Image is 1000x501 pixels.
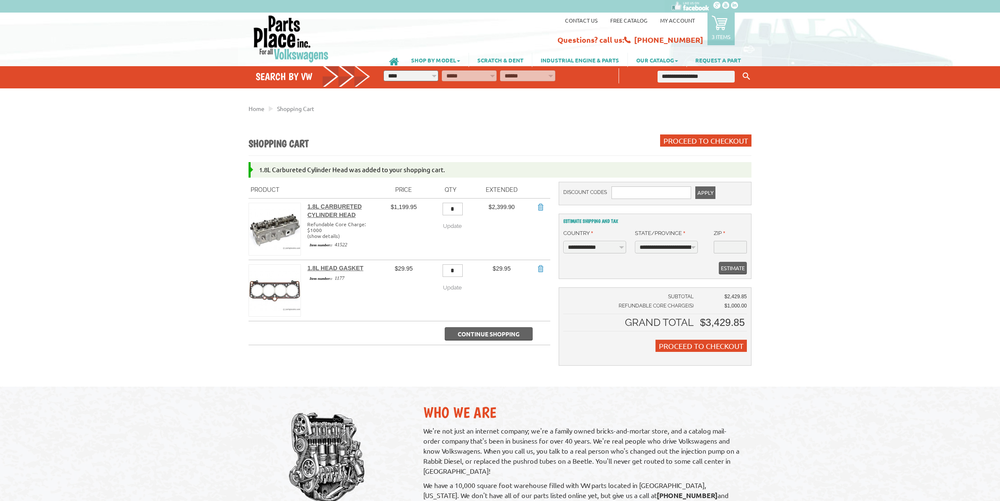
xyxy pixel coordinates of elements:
a: REQUEST A PART [687,53,749,67]
button: Proceed to Checkout [655,340,747,352]
th: Qty [428,182,473,199]
button: Keyword Search [740,70,753,83]
strong: Grand Total [625,316,694,328]
span: Item number:: [307,242,334,248]
a: SCRATCH & DENT [469,53,532,67]
span: $2,399.90 [489,204,515,210]
a: My Account [660,17,695,24]
div: Refundable Core Charge: $1000 ( ) [307,221,377,239]
span: $29.95 [493,265,511,272]
h2: Who We Are [423,403,743,421]
p: 3 items [712,33,731,40]
a: Home [249,105,264,112]
td: Subtotal [563,292,698,301]
span: Estimate [721,262,745,274]
button: Apply [695,186,715,199]
label: State/Province [635,229,685,238]
strong: [PHONE_NUMBER] [657,491,718,500]
span: Update [443,223,462,229]
span: Proceed to Checkout [663,136,748,145]
span: Apply [697,186,713,199]
span: $2,429.85 [725,294,747,300]
a: OUR CATALOG [628,53,687,67]
a: Remove Item [536,203,544,211]
label: Country [563,229,593,238]
h2: Estimate Shipping and Tax [563,218,747,224]
label: Discount Codes [563,186,607,199]
h4: Search by VW [256,70,370,83]
td: Refundable Core Charge(s) [563,301,698,314]
span: $29.95 [395,265,413,272]
button: Proceed to Checkout [660,134,751,147]
span: Proceed to Checkout [659,341,744,350]
span: $3,429.85 [700,317,745,328]
label: Zip [714,229,725,238]
span: Price [395,186,412,193]
a: Shopping Cart [277,105,314,112]
img: Parts Place Inc! [253,15,329,63]
img: 1.8L Head Gasket [249,265,301,316]
img: 1.8L Carbureted Cylinder Head [249,203,301,255]
a: 3 items [707,13,735,45]
a: Remove Item [536,264,544,273]
a: show details [309,232,338,239]
span: 1.8L Carbureted Cylinder Head was added to your shopping cart. [259,165,445,173]
p: We're not just an internet company; we're a family owned bricks-and-mortar store, and a catalog m... [423,426,743,476]
div: 41522 [307,241,377,248]
h1: Shopping Cart [249,137,308,151]
a: Contact us [565,17,598,24]
span: Product [251,186,280,193]
span: Item number:: [307,276,334,281]
span: $1,199.95 [391,204,417,210]
a: 1.8L Head Gasket [307,265,363,271]
th: Extended [473,182,531,199]
span: $1,000.00 [725,303,747,309]
button: Estimate [719,262,747,274]
a: Free Catalog [610,17,648,24]
a: INDUSTRIAL ENGINE & PARTS [532,53,627,67]
a: SHOP BY MODEL [403,53,469,67]
span: Continue Shopping [458,330,520,338]
a: 1.8L Carbureted Cylinder Head [307,203,362,218]
span: Update [443,284,462,291]
button: Continue Shopping [445,327,533,341]
div: 1177 [307,274,377,282]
